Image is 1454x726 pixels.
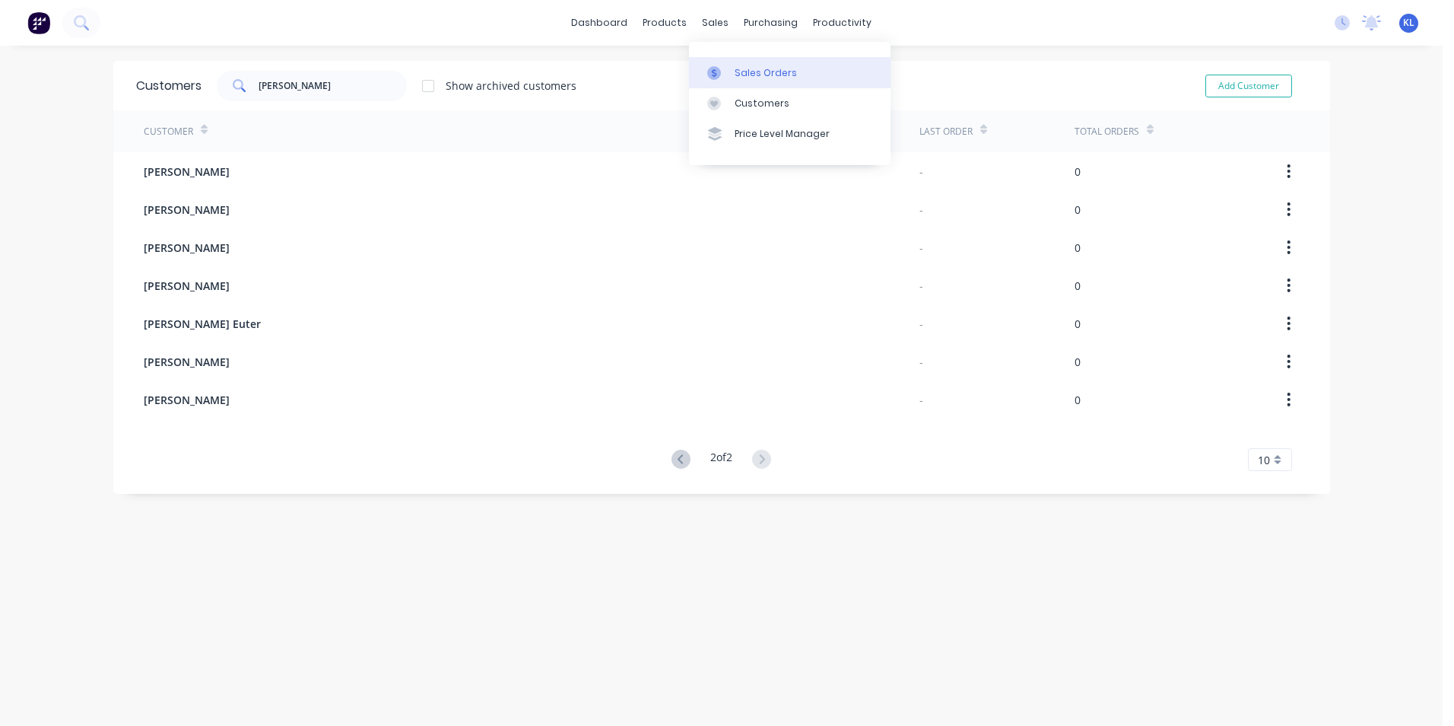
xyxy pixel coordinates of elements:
[735,127,830,141] div: Price Level Manager
[919,125,973,139] div: Last Order
[689,57,890,88] a: Sales Orders
[144,164,230,180] span: [PERSON_NAME]
[735,97,789,110] div: Customers
[259,71,407,101] input: Search customers...
[564,11,635,34] a: dashboard
[1258,452,1270,468] span: 10
[919,164,923,180] div: -
[689,88,890,119] a: Customers
[919,354,923,370] div: -
[919,202,923,218] div: -
[1075,164,1081,180] div: 0
[144,354,230,370] span: [PERSON_NAME]
[919,316,923,332] div: -
[1075,316,1081,332] div: 0
[635,11,694,34] div: products
[1205,75,1292,97] button: Add Customer
[1075,125,1139,139] div: Total Orders
[1075,354,1081,370] div: 0
[446,78,576,94] div: Show archived customers
[1075,392,1081,408] div: 0
[144,278,230,294] span: [PERSON_NAME]
[919,392,923,408] div: -
[1075,278,1081,294] div: 0
[144,125,193,139] div: Customer
[919,240,923,256] div: -
[144,240,230,256] span: [PERSON_NAME]
[27,11,50,34] img: Factory
[1403,16,1414,30] span: KL
[710,449,732,471] div: 2 of 2
[136,77,202,95] div: Customers
[689,119,890,149] a: Price Level Manager
[144,202,230,218] span: [PERSON_NAME]
[805,11,879,34] div: productivity
[735,66,797,80] div: Sales Orders
[1075,240,1081,256] div: 0
[1075,202,1081,218] div: 0
[144,316,261,332] span: [PERSON_NAME] Euter
[919,278,923,294] div: -
[736,11,805,34] div: purchasing
[144,392,230,408] span: [PERSON_NAME]
[694,11,736,34] div: sales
